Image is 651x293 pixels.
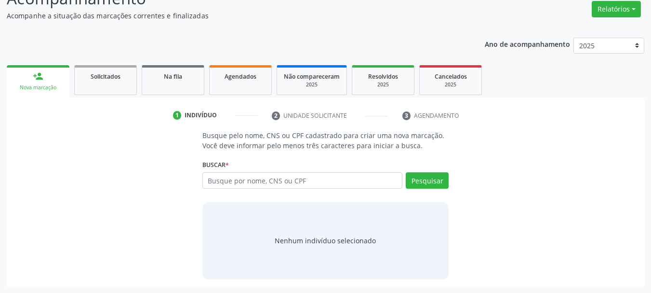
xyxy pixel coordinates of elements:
[284,81,340,88] div: 2025
[225,72,256,81] span: Agendados
[359,81,407,88] div: 2025
[91,72,120,81] span: Solicitados
[173,111,182,120] div: 1
[164,72,182,81] span: Na fila
[406,172,449,189] button: Pesquisar
[426,81,475,88] div: 2025
[202,130,449,151] p: Busque pelo nome, CNS ou CPF cadastrado para criar uma nova marcação. Você deve informar pelo men...
[202,157,229,172] label: Buscar
[185,111,217,120] div: Indivíduo
[368,72,398,81] span: Resolvidos
[435,72,467,81] span: Cancelados
[202,172,403,189] input: Busque por nome, CNS ou CPF
[592,1,641,17] button: Relatórios
[7,11,453,21] p: Acompanhe a situação das marcações correntes e finalizadas
[284,72,340,81] span: Não compareceram
[13,84,63,91] div: Nova marcação
[275,236,376,246] div: Nenhum indivíduo selecionado
[33,71,43,82] div: person_add
[485,38,570,50] p: Ano de acompanhamento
